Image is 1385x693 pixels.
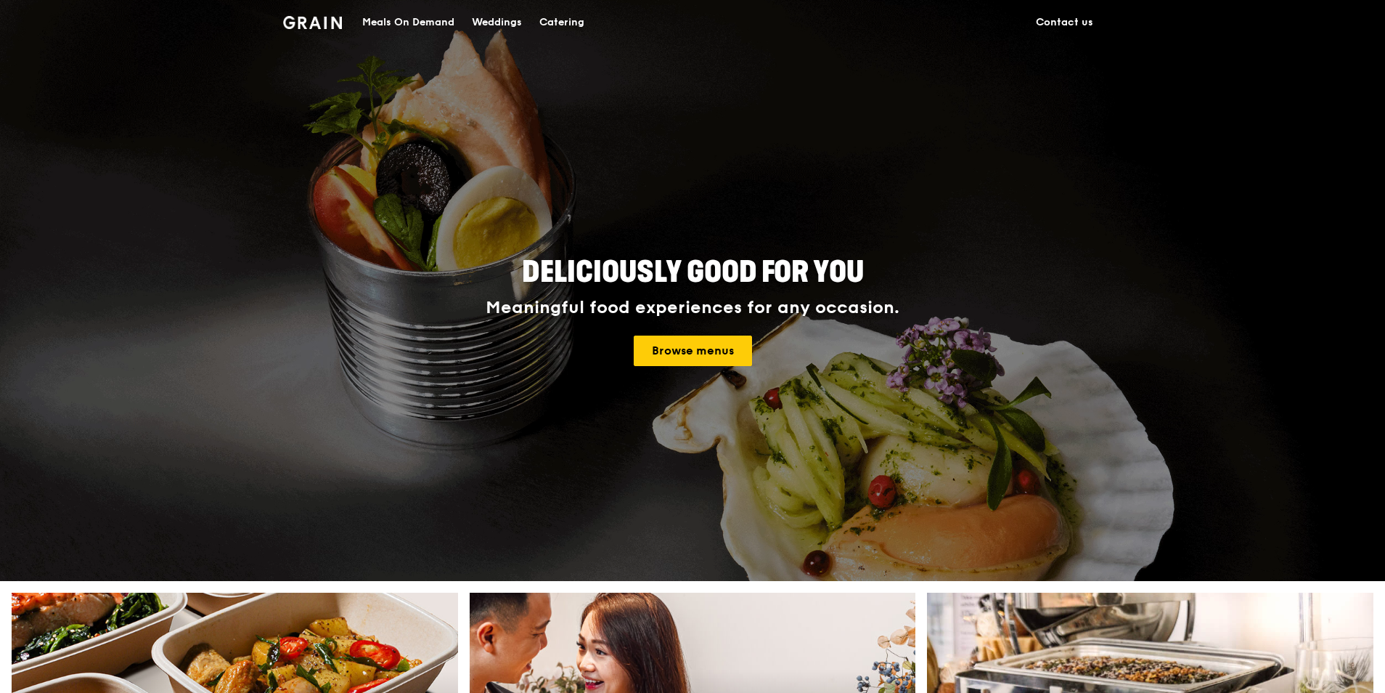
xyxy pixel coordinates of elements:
div: Meals On Demand [362,1,454,44]
a: Browse menus [634,336,752,366]
a: Catering [531,1,593,44]
a: Weddings [463,1,531,44]
a: Contact us [1027,1,1102,44]
span: Deliciously good for you [522,255,864,290]
img: Grain [283,16,342,29]
div: Meaningful food experiences for any occasion. [431,298,954,318]
div: Catering [539,1,584,44]
div: Weddings [472,1,522,44]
